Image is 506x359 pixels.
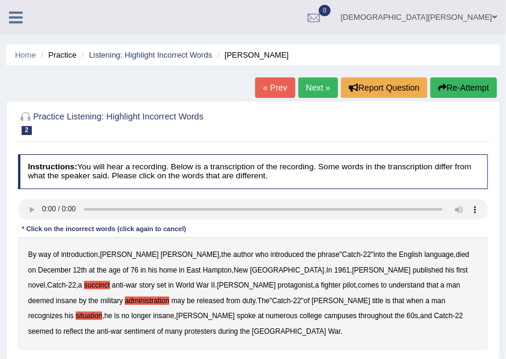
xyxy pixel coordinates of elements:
[389,281,425,289] b: understand
[250,266,325,274] b: [GEOGRAPHIC_DATA]
[28,162,77,171] b: Instructions:
[381,281,387,289] b: to
[424,250,454,259] b: language
[78,281,82,289] b: a
[393,297,405,305] b: that
[121,312,129,320] b: no
[125,297,169,305] b: administration
[28,312,63,320] b: recognizes
[407,312,418,320] b: 60s
[61,250,98,259] b: introduction
[126,281,137,289] b: war
[237,312,256,320] b: spoke
[221,250,232,259] b: the
[266,312,298,320] b: numerous
[153,312,174,320] b: insane
[187,266,201,274] b: East
[304,297,310,305] b: of
[258,312,264,320] b: at
[341,77,427,98] button: Report Question
[342,250,361,259] b: Catch
[28,297,54,305] b: deemed
[358,281,379,289] b: comes
[413,266,444,274] b: published
[159,266,177,274] b: home
[334,266,350,274] b: 1961
[327,266,333,274] b: In
[385,297,391,305] b: is
[157,327,163,336] b: of
[114,312,119,320] b: is
[38,250,51,259] b: way
[85,327,95,336] b: the
[312,297,370,305] b: [PERSON_NAME]
[324,312,357,320] b: campuses
[359,312,393,320] b: throughout
[176,312,235,320] b: [PERSON_NAME]
[79,297,86,305] b: by
[457,266,468,274] b: first
[217,281,276,289] b: [PERSON_NAME]
[233,266,248,274] b: New
[179,266,184,274] b: in
[226,297,241,305] b: from
[306,250,316,259] b: the
[53,250,59,259] b: of
[139,281,155,289] b: story
[328,327,341,336] b: War
[130,266,138,274] b: 76
[18,237,489,349] div: , , " - " , , . , , - , - . , , . " - " , , , - - .
[38,266,71,274] b: December
[420,312,432,320] b: and
[124,327,155,336] b: sentiment
[38,49,76,61] li: Practice
[161,250,220,259] b: [PERSON_NAME]
[426,297,430,305] b: a
[68,281,76,289] b: 22
[28,250,37,259] b: By
[214,49,289,61] li: [PERSON_NAME]
[233,250,254,259] b: author
[258,297,270,305] b: The
[176,281,194,289] b: World
[100,250,159,259] b: [PERSON_NAME]
[273,297,291,305] b: Catch
[315,281,319,289] b: a
[321,281,341,289] b: fighter
[15,50,36,59] a: Home
[271,250,304,259] b: introduced
[73,266,87,274] b: 12th
[294,297,301,305] b: 22
[165,327,182,336] b: many
[64,327,83,336] b: reflect
[197,297,224,305] b: released
[363,250,371,259] b: 22
[172,297,185,305] b: may
[112,281,123,289] b: anti
[187,297,194,305] b: be
[319,5,331,16] span: 0
[278,281,313,289] b: protagonist
[300,312,322,320] b: college
[430,77,497,98] button: Re-Attempt
[399,250,423,259] b: English
[395,312,405,320] b: the
[88,297,98,305] b: the
[441,281,445,289] b: a
[318,250,339,259] b: phrase
[447,281,460,289] b: man
[28,327,53,336] b: seemed
[18,225,190,235] div: * Click on the incorrect words (click again to cancel)
[432,297,445,305] b: man
[56,297,77,305] b: insane
[109,266,121,274] b: age
[97,266,107,274] b: the
[55,327,61,336] b: to
[65,312,74,320] b: his
[157,281,166,289] b: set
[343,281,356,289] b: pilot
[256,250,269,259] b: who
[203,266,232,274] b: Hampton
[89,50,212,59] a: Listening: Highlight Incorrect Words
[240,327,250,336] b: the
